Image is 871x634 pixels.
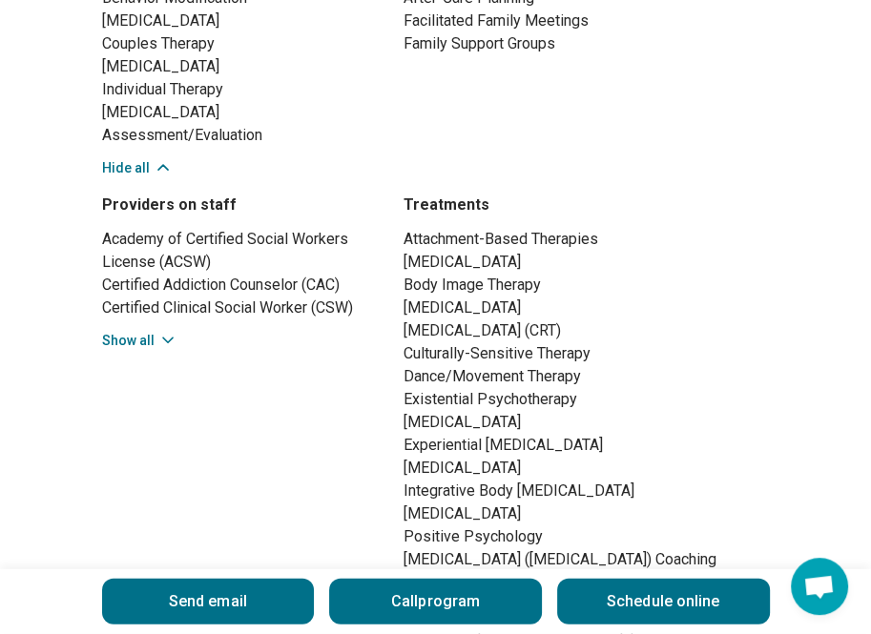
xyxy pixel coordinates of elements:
[102,228,369,274] li: Academy of Certified Social Workers License (ACSW)
[404,251,770,274] li: [MEDICAL_DATA]
[404,548,770,571] li: [MEDICAL_DATA] ([MEDICAL_DATA]) Coaching
[404,342,770,365] li: Culturally-Sensitive Therapy
[102,194,369,216] h3: Providers on staff
[102,55,369,78] li: [MEDICAL_DATA]
[102,101,369,124] li: [MEDICAL_DATA]
[102,331,177,351] button: Show all
[404,411,770,434] li: [MEDICAL_DATA]
[404,10,770,32] li: Facilitated Family Meetings
[404,228,770,251] li: Attachment-Based Therapies
[102,10,369,32] li: [MEDICAL_DATA]
[404,388,770,411] li: Existential Psychotherapy
[791,558,848,615] div: Open chat
[404,274,770,297] li: Body Image Therapy
[404,434,770,457] li: Experiential [MEDICAL_DATA]
[404,525,770,548] li: Positive Psychology
[404,480,770,502] li: Integrative Body [MEDICAL_DATA]
[404,457,770,480] li: [MEDICAL_DATA]
[102,124,369,147] li: Assessment/Evaluation
[557,579,770,624] a: Schedule online
[102,274,369,297] li: Certified Addiction Counselor (CAC)
[404,297,770,319] li: [MEDICAL_DATA]
[329,579,542,624] button: Callprogram
[404,365,770,388] li: Dance/Movement Therapy
[102,579,315,624] button: Send email
[102,32,369,55] li: Couples Therapy
[404,502,770,525] li: [MEDICAL_DATA]
[404,194,770,216] h3: Treatments
[102,78,369,101] li: Individual Therapy
[102,158,173,178] button: Hide all
[404,319,770,342] li: [MEDICAL_DATA] (CRT)
[102,297,369,319] li: Certified Clinical Social Worker (CSW)
[404,32,770,55] li: Family Support Groups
